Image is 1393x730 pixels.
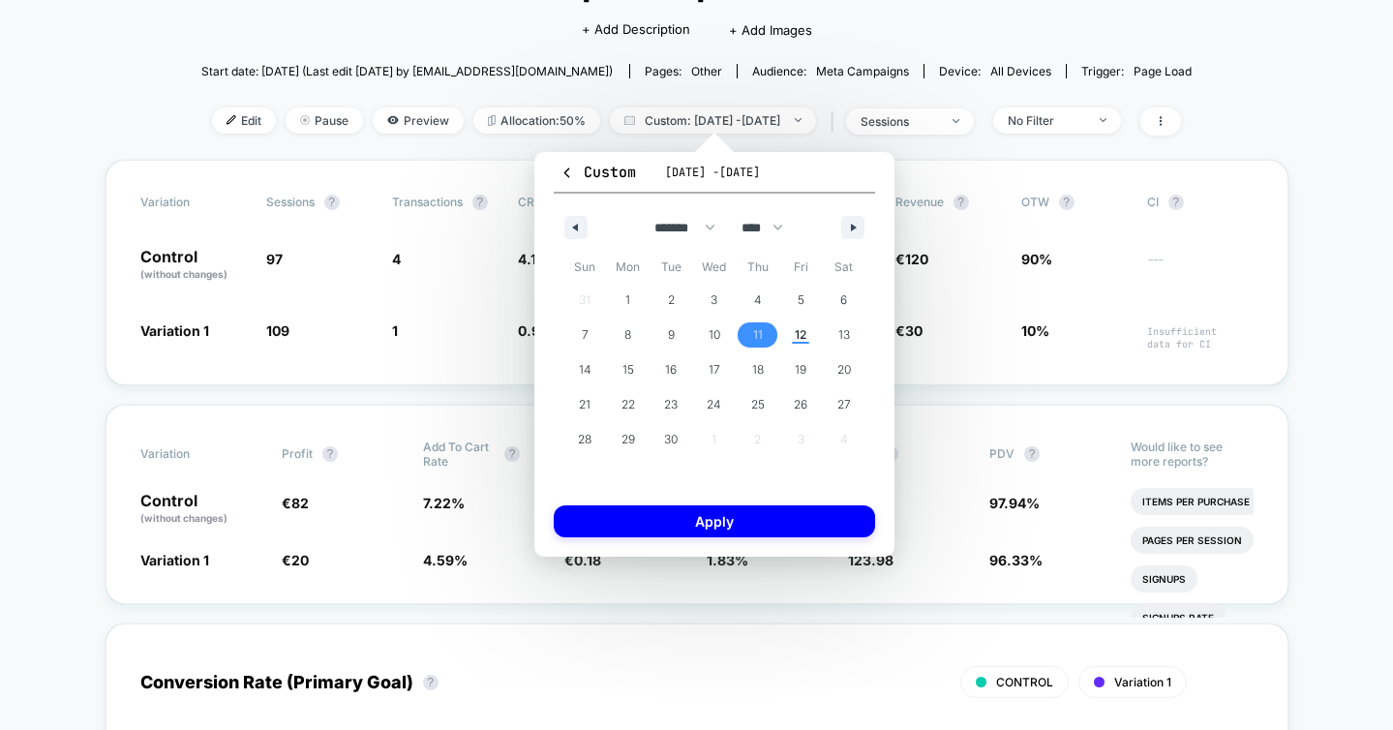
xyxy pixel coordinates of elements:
[579,352,591,387] span: 14
[291,552,309,568] span: 20
[837,352,851,387] span: 20
[1008,113,1085,128] div: No Filter
[822,318,865,352] button: 13
[563,387,607,422] button: 21
[795,352,806,387] span: 19
[645,64,722,78] div: Pages:
[707,387,721,422] span: 24
[607,283,651,318] button: 1
[1081,64,1192,78] div: Trigger:
[1131,488,1261,515] li: Items Per Purchase
[861,114,938,129] div: sessions
[822,252,865,283] span: Sat
[1147,195,1254,210] span: CI
[816,64,909,78] span: Meta campaigns
[650,352,693,387] button: 16
[286,107,363,134] span: Pause
[563,352,607,387] button: 14
[563,318,607,352] button: 7
[140,493,262,526] p: Control
[753,318,763,352] span: 11
[691,64,722,78] span: other
[473,107,600,134] span: Allocation: 50%
[266,322,289,339] span: 109
[504,446,520,462] button: ?
[822,352,865,387] button: 20
[423,495,465,511] span: 7.22 %
[560,163,636,182] span: Custom
[1021,251,1052,267] span: 90%
[736,387,779,422] button: 25
[1059,195,1075,210] button: ?
[729,22,812,38] span: + Add Images
[1131,440,1253,469] p: Would like to see more reports?
[1131,527,1254,554] li: Pages Per Session
[795,118,802,122] img: end
[989,446,1014,461] span: PDV
[709,352,720,387] span: 17
[392,322,398,339] span: 1
[668,283,675,318] span: 2
[711,283,717,318] span: 3
[905,322,923,339] span: 30
[582,20,690,40] span: + Add Description
[665,165,760,180] span: [DATE] - [DATE]
[140,195,247,210] span: Variation
[579,387,591,422] span: 21
[709,318,720,352] span: 10
[1021,322,1049,339] span: 10%
[895,251,928,267] span: €
[266,251,283,267] span: 97
[736,318,779,352] button: 11
[1114,675,1171,689] span: Variation 1
[563,422,607,457] button: 28
[300,115,310,125] img: end
[838,318,850,352] span: 13
[607,387,651,422] button: 22
[607,252,651,283] span: Mon
[736,252,779,283] span: Thu
[990,64,1051,78] span: all devices
[693,352,737,387] button: 17
[779,283,823,318] button: 5
[488,115,496,126] img: rebalance
[140,440,247,469] span: Variation
[996,675,1053,689] span: CONTROL
[324,195,340,210] button: ?
[989,552,1043,568] span: 96.33 %
[665,352,677,387] span: 16
[736,283,779,318] button: 4
[1021,195,1128,210] span: OTW
[664,387,678,422] span: 23
[373,107,464,134] span: Preview
[1147,254,1254,282] span: ---
[607,422,651,457] button: 29
[668,318,675,352] span: 9
[650,422,693,457] button: 30
[624,115,635,125] img: calendar
[622,352,634,387] span: 15
[140,552,209,568] span: Variation 1
[624,318,631,352] span: 8
[905,251,928,267] span: 120
[953,119,959,123] img: end
[779,318,823,352] button: 12
[282,446,313,461] span: Profit
[954,195,969,210] button: ?
[837,387,851,422] span: 27
[610,107,816,134] span: Custom: [DATE] - [DATE]
[1024,446,1040,462] button: ?
[625,283,630,318] span: 1
[282,495,309,511] span: €
[423,675,439,690] button: ?
[826,107,846,136] span: |
[895,195,944,209] span: Revenue
[423,552,468,568] span: 4.59 %
[779,387,823,422] button: 26
[140,512,227,524] span: (without changes)
[822,387,865,422] button: 27
[1131,565,1197,593] li: Signups
[621,387,635,422] span: 22
[392,251,401,267] span: 4
[650,252,693,283] span: Tue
